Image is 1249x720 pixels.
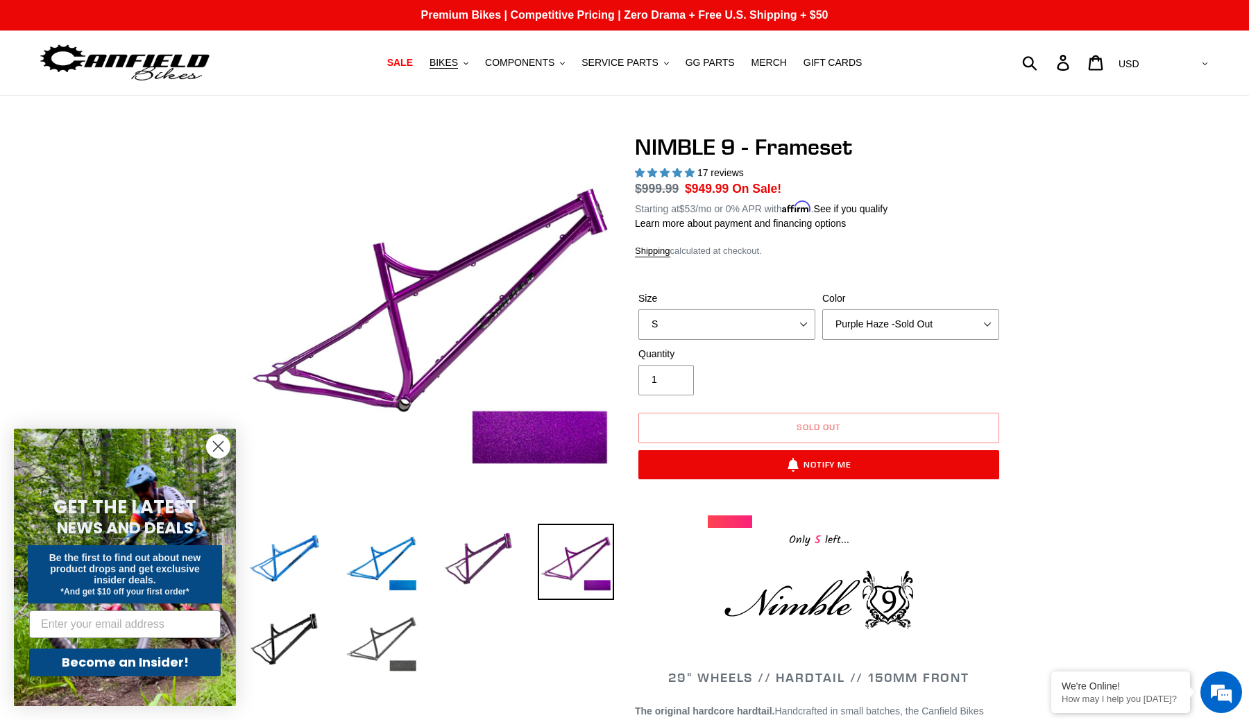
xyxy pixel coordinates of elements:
span: COMPONENTS [485,57,554,69]
a: See if you qualify - Learn more about Affirm Financing (opens in modal) [814,203,888,214]
img: Load image into Gallery viewer, NIMBLE 9 - Frameset [441,524,517,600]
span: *And get $10 off your first order* [60,587,189,597]
span: SALE [387,57,413,69]
a: GIFT CARDS [797,53,869,72]
a: Learn more about payment and financing options [635,218,846,229]
button: COMPONENTS [478,53,572,72]
span: $53 [679,203,695,214]
p: Starting at /mo or 0% APR with . [635,198,887,216]
span: 17 reviews [697,167,744,178]
strong: The original hardcore hardtail. [635,705,774,717]
div: We're Online! [1062,680,1180,692]
a: GG PARTS [679,53,742,72]
img: Canfield Bikes [38,41,212,85]
span: Be the first to find out about new product drops and get exclusive insider deals. [49,552,201,585]
img: Load image into Gallery viewer, NIMBLE 9 - Frameset [538,524,614,600]
h1: NIMBLE 9 - Frameset [635,134,1003,160]
span: NEWS AND DEALS [57,517,194,539]
p: How may I help you today? [1062,694,1180,704]
img: Load image into Gallery viewer, NIMBLE 9 - Frameset [343,604,420,680]
img: Load image into Gallery viewer, NIMBLE 9 - Frameset [246,524,323,600]
a: MERCH [745,53,794,72]
span: BIKES [430,57,458,69]
label: Quantity [638,347,815,361]
span: GET THE LATEST [53,495,196,520]
button: BIKES [423,53,475,72]
span: MERCH [751,57,787,69]
span: 5 [810,531,825,549]
span: Sold out [797,422,841,432]
button: SERVICE PARTS [575,53,675,72]
button: Become an Insider! [29,649,221,676]
a: Shipping [635,246,670,257]
a: SALE [380,53,420,72]
label: Size [638,291,815,306]
button: Sold out [638,413,999,443]
span: SERVICE PARTS [581,57,658,69]
button: Close dialog [206,434,230,458]
img: Load image into Gallery viewer, NIMBLE 9 - Frameset [246,604,323,680]
span: 29" WHEELS // HARDTAIL // 150MM FRONT [668,669,969,685]
label: Color [822,291,999,306]
img: Load image into Gallery viewer, NIMBLE 9 - Frameset [343,524,420,600]
span: On Sale! [732,180,781,198]
div: Only left... [708,528,930,549]
span: 4.88 stars [635,167,697,178]
span: Affirm [782,201,811,213]
span: $949.99 [685,182,729,196]
s: $999.99 [635,182,679,196]
input: Enter your email address [29,610,221,638]
input: Search [1030,47,1065,78]
button: Notify Me [638,450,999,479]
span: GG PARTS [686,57,735,69]
div: calculated at checkout. [635,244,1003,258]
span: GIFT CARDS [804,57,863,69]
